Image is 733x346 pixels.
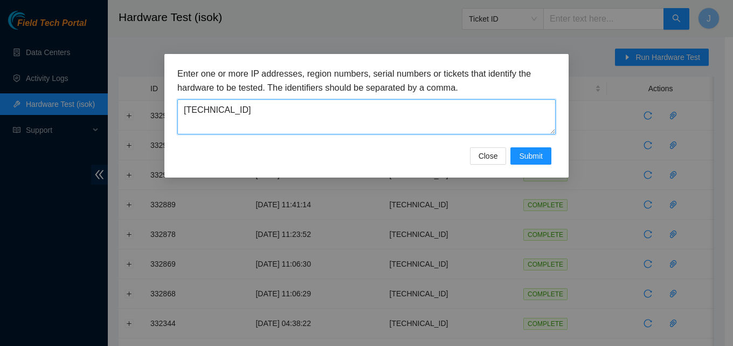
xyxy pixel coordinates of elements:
[470,147,507,165] button: Close
[177,67,556,94] h3: Enter one or more IP addresses, region numbers, serial numbers or tickets that identify the hardw...
[479,150,498,162] span: Close
[177,99,556,134] textarea: [TECHNICAL_ID]
[519,150,543,162] span: Submit
[510,147,551,165] button: Submit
